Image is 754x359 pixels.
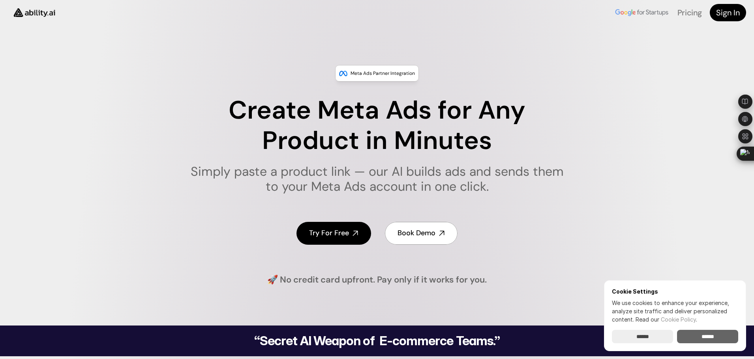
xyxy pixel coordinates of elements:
[636,316,697,323] span: Read our .
[398,228,435,238] h4: Book Demo
[385,222,458,244] a: Book Demo
[267,274,487,286] h4: 🚀 No credit card upfront. Pay only if it works for you.
[677,7,702,18] a: Pricing
[612,288,738,295] h6: Cookie Settings
[186,164,569,194] h1: Simply paste a product link — our AI builds ads and sends them to your Meta Ads account in one cl...
[186,95,569,156] h1: Create Meta Ads for Any Product in Minutes
[296,222,371,244] a: Try For Free
[661,316,696,323] a: Cookie Policy
[716,7,740,18] h4: Sign In
[234,335,520,347] h2: “Secret AI Weapon of E-commerce Teams.”
[351,69,415,77] p: Meta Ads Partner Integration
[309,228,349,238] h4: Try For Free
[612,299,738,324] p: We use cookies to enhance your experience, analyze site traffic and deliver personalized content.
[710,4,746,21] a: Sign In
